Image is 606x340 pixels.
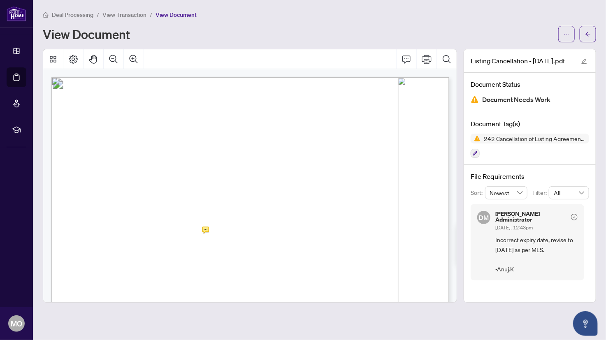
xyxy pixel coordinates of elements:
[571,214,578,220] span: check-circle
[52,11,93,19] span: Deal Processing
[490,187,523,199] span: Newest
[156,11,197,19] span: View Document
[102,11,146,19] span: View Transaction
[495,224,533,231] span: [DATE], 12:43pm
[479,213,489,222] span: DM
[7,6,26,21] img: logo
[43,28,130,41] h1: View Document
[471,188,485,197] p: Sort:
[554,187,584,199] span: All
[471,56,565,66] span: Listing Cancellation - [DATE].pdf
[43,12,49,18] span: home
[532,188,549,197] p: Filter:
[471,95,479,104] img: Document Status
[97,10,99,19] li: /
[481,136,589,141] span: 242 Cancellation of Listing Agreement - Authority to Offer for Sale
[471,79,589,89] h4: Document Status
[471,119,589,129] h4: Document Tag(s)
[482,94,550,105] span: Document Needs Work
[573,311,598,336] button: Open asap
[495,235,578,274] span: Incorrect expiry date, revise to [DATE] as per MLS. -Anuj.K
[581,58,587,64] span: edit
[585,31,591,37] span: arrow-left
[150,10,152,19] li: /
[471,134,481,143] img: Status Icon
[471,171,589,181] h4: File Requirements
[495,211,568,222] h5: [PERSON_NAME] Administrator
[11,318,22,329] span: MO
[564,31,569,37] span: ellipsis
